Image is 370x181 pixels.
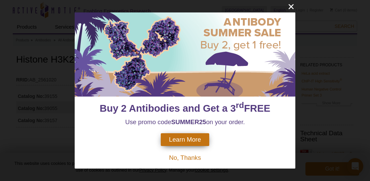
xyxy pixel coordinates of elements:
button: close [287,2,295,11]
span: Buy 2 Antibodies and Get a 3 FREE [100,103,270,114]
sup: rd [236,101,244,110]
span: No, Thanks [169,154,201,161]
span: Use promo code on your order. [125,118,245,125]
strong: SUMMER25 [171,118,206,125]
span: Learn More [169,136,201,143]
